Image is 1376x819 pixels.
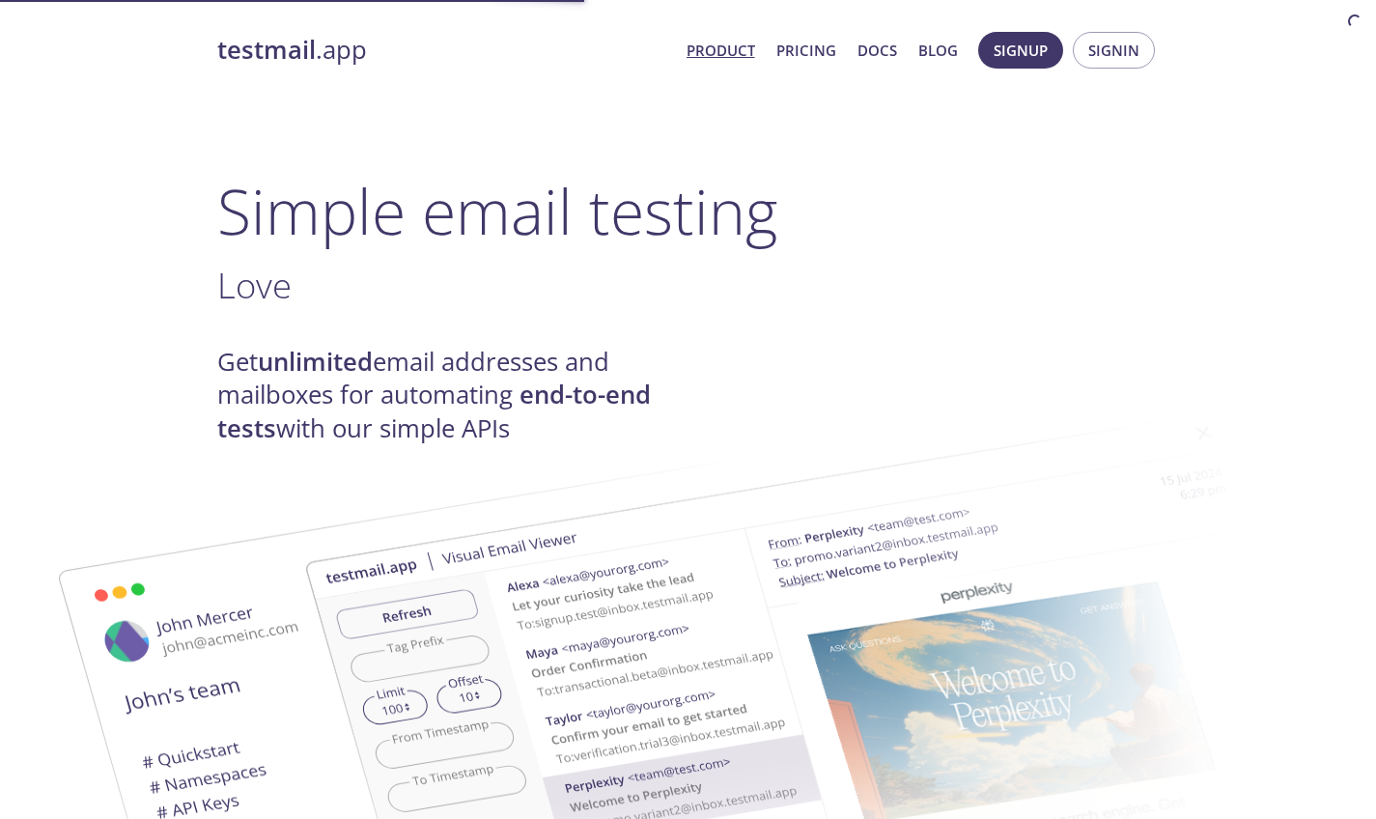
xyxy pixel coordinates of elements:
span: Signup [994,38,1048,63]
a: Product [687,38,755,63]
h1: Simple email testing [217,174,1160,248]
a: testmail.app [217,34,671,67]
a: Docs [857,38,897,63]
strong: end-to-end tests [217,378,651,444]
h4: Get email addresses and mailboxes for automating with our simple APIs [217,346,688,445]
button: Signin [1073,32,1155,69]
span: Signin [1088,38,1139,63]
button: Signup [978,32,1063,69]
strong: unlimited [258,345,373,379]
a: Pricing [776,38,836,63]
strong: testmail [217,33,316,67]
span: Love [217,261,292,309]
a: Blog [918,38,958,63]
